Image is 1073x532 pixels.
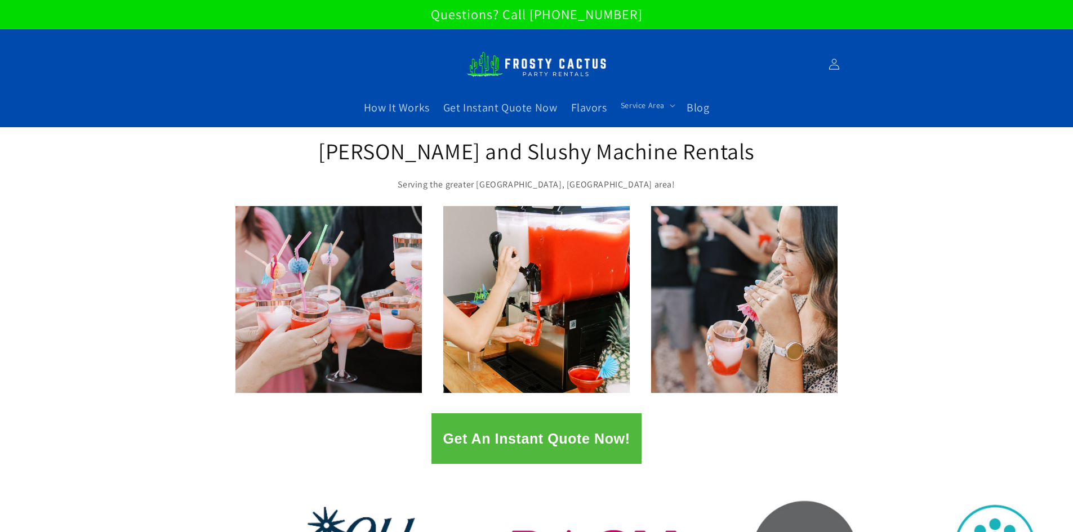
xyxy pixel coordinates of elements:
img: Frosty Cactus Margarita machine rentals Slushy machine rentals dirt soda dirty slushies [466,45,607,83]
a: Get Instant Quote Now [437,93,564,122]
a: How It Works [357,93,437,122]
span: Get Instant Quote Now [443,100,558,115]
span: How It Works [364,100,430,115]
a: Blog [680,93,716,122]
span: Blog [687,100,709,115]
h2: [PERSON_NAME] and Slushy Machine Rentals [317,136,756,166]
a: Flavors [564,93,614,122]
button: Get An Instant Quote Now! [431,413,641,464]
p: Serving the greater [GEOGRAPHIC_DATA], [GEOGRAPHIC_DATA] area! [317,177,756,193]
span: Service Area [621,100,665,110]
summary: Service Area [614,93,680,117]
span: Flavors [571,100,607,115]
